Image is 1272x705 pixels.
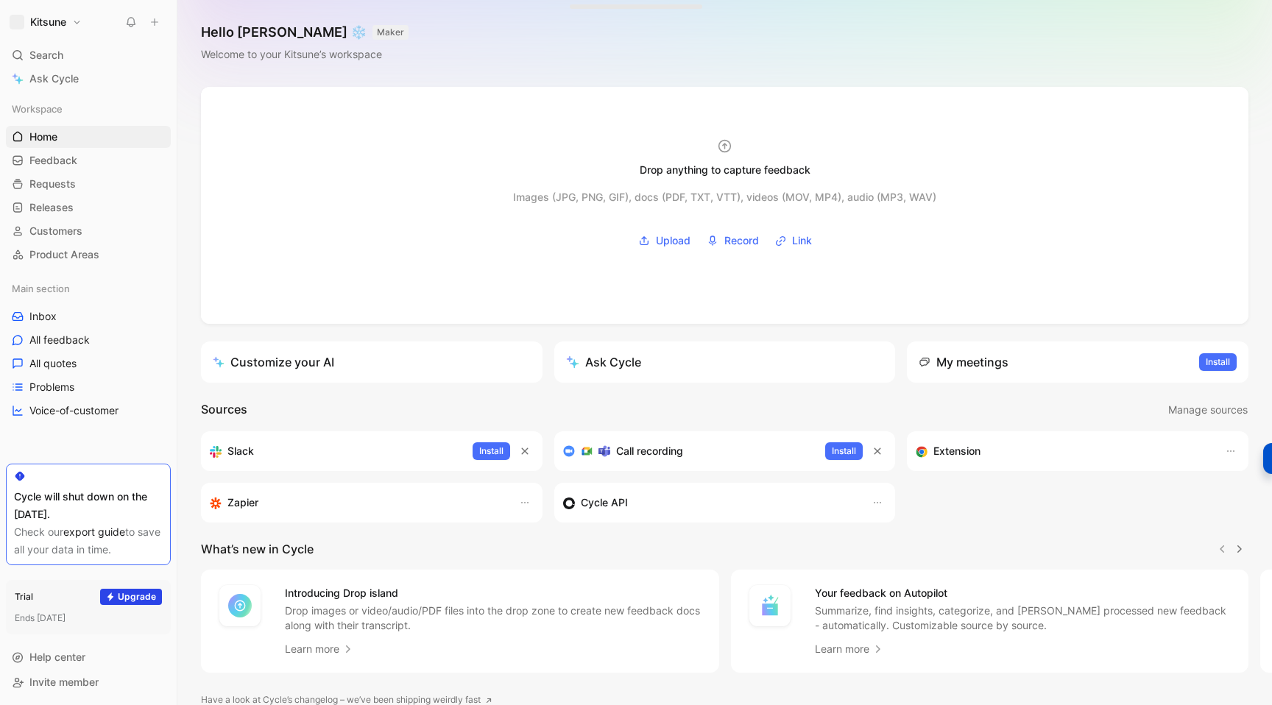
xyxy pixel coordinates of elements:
span: Problems [29,380,74,394]
div: Trial [15,589,33,604]
a: Requests [6,173,171,195]
div: Images (JPG, PNG, GIF), docs (PDF, TXT, VTT), videos (MOV, MP4), audio (MP3, WAV) [513,188,936,206]
div: Ask Cycle [566,353,641,371]
a: Learn more [815,640,884,658]
span: Voice-of-customer [29,403,119,418]
button: Kitsune [6,12,85,32]
div: Invite member [6,671,171,693]
div: Welcome to your Kitsune’s workspace [201,46,409,63]
span: Home [29,130,57,144]
a: Voice-of-customer [6,400,171,422]
a: Releases [6,196,171,219]
p: Summarize, find insights, categorize, and [PERSON_NAME] processed new feedback - automatically. C... [815,603,1232,633]
a: Learn more [285,640,354,658]
h1: Kitsune [30,15,66,29]
span: Customers [29,224,82,238]
div: My meetings [919,353,1008,371]
div: Cycle will shut down on the [DATE]. [14,488,163,523]
span: Install [832,444,856,458]
span: Feedback [29,153,77,168]
span: All feedback [29,333,90,347]
h3: Slack [227,442,254,460]
span: Install [1206,355,1230,369]
span: Upload [656,232,690,249]
span: Manage sources [1168,401,1248,419]
div: Main section [6,277,171,300]
span: Main section [12,281,70,296]
a: All quotes [6,352,171,375]
h3: Extension [933,442,981,460]
a: export guide [63,525,125,538]
div: Ends [DATE] [15,611,162,626]
span: Inbox [29,309,57,324]
div: Workspace [6,98,171,120]
button: Record [702,230,764,252]
span: All quotes [29,356,77,371]
a: Ask Cycle [6,68,171,90]
a: All feedback [6,329,171,351]
div: Main sectionInboxAll feedbackAll quotesProblemsVoice-of-customer [6,277,171,422]
button: Install [825,442,863,460]
h2: Sources [201,400,247,419]
a: Inbox [6,305,171,327]
p: Drop images or video/audio/PDF files into the drop zone to create new feedback docs along with th... [285,603,702,633]
a: Customize your AI [201,341,543,383]
span: Ask Cycle [29,70,79,88]
a: Feedback [6,149,171,171]
span: Link [792,232,812,249]
button: Upgrade [100,589,162,605]
div: Check our to save all your data in time. [14,523,163,559]
a: Problems [6,376,171,398]
button: Ask Cycle [554,341,896,383]
button: Install [1199,353,1237,371]
div: Customize your AI [213,353,334,371]
span: Search [29,46,63,64]
div: Capture feedback from thousands of sources with Zapier (survey results, recordings, sheets, etc). [210,494,504,511]
h4: Introducing Drop island [285,584,702,602]
div: Record & transcribe meetings from Zoom, Meet & Teams. [563,442,814,460]
div: Capture feedback from anywhere on the web [916,442,1210,460]
button: Manage sources [1167,400,1248,419]
span: Releases [29,200,74,215]
h3: Call recording [616,442,683,460]
a: Customers [6,220,171,242]
span: Install [479,444,504,458]
h1: Hello [PERSON_NAME] ❄️ [201,24,409,41]
div: Drop anything to capture feedback [640,161,810,179]
div: Search [6,44,171,66]
span: Help center [29,651,85,663]
button: Upload [633,230,696,252]
button: MAKER [372,25,409,40]
span: Record [724,232,759,249]
span: Workspace [12,102,63,116]
span: Invite member [29,676,99,688]
h4: Your feedback on Autopilot [815,584,1232,602]
div: Help center [6,646,171,668]
h2: What’s new in Cycle [201,540,314,558]
a: Product Areas [6,244,171,266]
a: Home [6,126,171,148]
div: Sync customers & send feedback from custom sources. Get inspired by our favorite use case [563,494,858,511]
button: Install [473,442,510,460]
button: Link [770,230,817,252]
h3: Zapier [227,494,258,511]
span: Requests [29,177,76,191]
h3: Cycle API [581,494,628,511]
span: Product Areas [29,247,99,262]
div: Sync your customers, send feedback and get updates in Slack [210,442,461,460]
